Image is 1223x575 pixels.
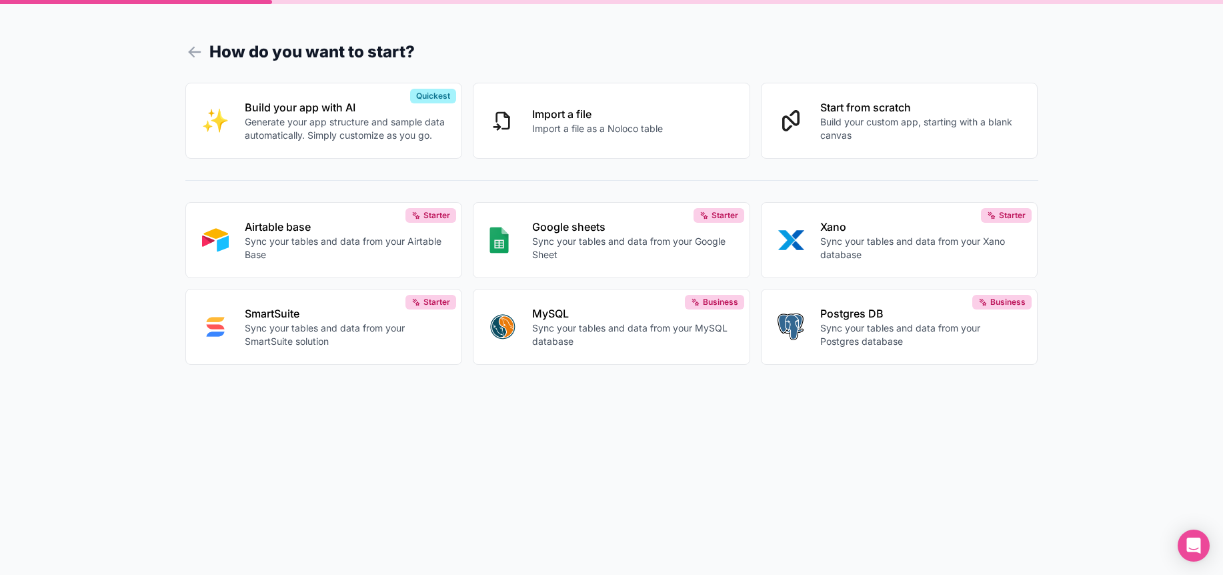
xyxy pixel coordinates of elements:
button: SMART_SUITESmartSuiteSync your tables and data from your SmartSuite solutionStarter [185,289,463,365]
img: MYSQL [489,314,516,340]
p: Google sheets [532,219,734,235]
button: AIRTABLEAirtable baseSync your tables and data from your Airtable BaseStarter [185,202,463,278]
img: POSTGRES [778,314,804,340]
p: Build your app with AI [245,99,446,115]
p: Sync your tables and data from your Google Sheet [532,235,734,261]
p: Sync your tables and data from your SmartSuite solution [245,322,446,348]
span: Starter [712,210,738,221]
p: Sync your tables and data from your Postgres database [820,322,1022,348]
img: INTERNAL_WITH_AI [202,107,229,134]
p: Sync your tables and data from your Xano database [820,235,1022,261]
button: XANOXanoSync your tables and data from your Xano databaseStarter [761,202,1038,278]
button: INTERNAL_WITH_AIBuild your app with AIGenerate your app structure and sample data automatically. ... [185,83,463,159]
p: Import a file [532,106,663,122]
p: MySQL [532,306,734,322]
img: AIRTABLE [202,227,229,253]
p: Import a file as a Noloco table [532,122,663,135]
button: MYSQLMySQLSync your tables and data from your MySQL databaseBusiness [473,289,750,365]
span: Business [990,297,1026,308]
p: Airtable base [245,219,446,235]
img: XANO [778,227,804,253]
p: Generate your app structure and sample data automatically. Simply customize as you go. [245,115,446,142]
img: GOOGLE_SHEETS [489,227,509,253]
span: Starter [423,297,450,308]
button: GOOGLE_SHEETSGoogle sheetsSync your tables and data from your Google SheetStarter [473,202,750,278]
p: Xano [820,219,1022,235]
p: Sync your tables and data from your MySQL database [532,322,734,348]
p: SmartSuite [245,306,446,322]
p: Build your custom app, starting with a blank canvas [820,115,1022,142]
span: Starter [423,210,450,221]
img: SMART_SUITE [202,314,229,340]
div: Quickest [410,89,456,103]
p: Start from scratch [820,99,1022,115]
div: Open Intercom Messenger [1178,530,1210,562]
p: Sync your tables and data from your Airtable Base [245,235,446,261]
span: Starter [999,210,1026,221]
button: POSTGRESPostgres DBSync your tables and data from your Postgres databaseBusiness [761,289,1038,365]
h1: How do you want to start? [185,40,1038,64]
p: Postgres DB [820,306,1022,322]
button: Start from scratchBuild your custom app, starting with a blank canvas [761,83,1038,159]
span: Business [703,297,738,308]
button: Import a fileImport a file as a Noloco table [473,83,750,159]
